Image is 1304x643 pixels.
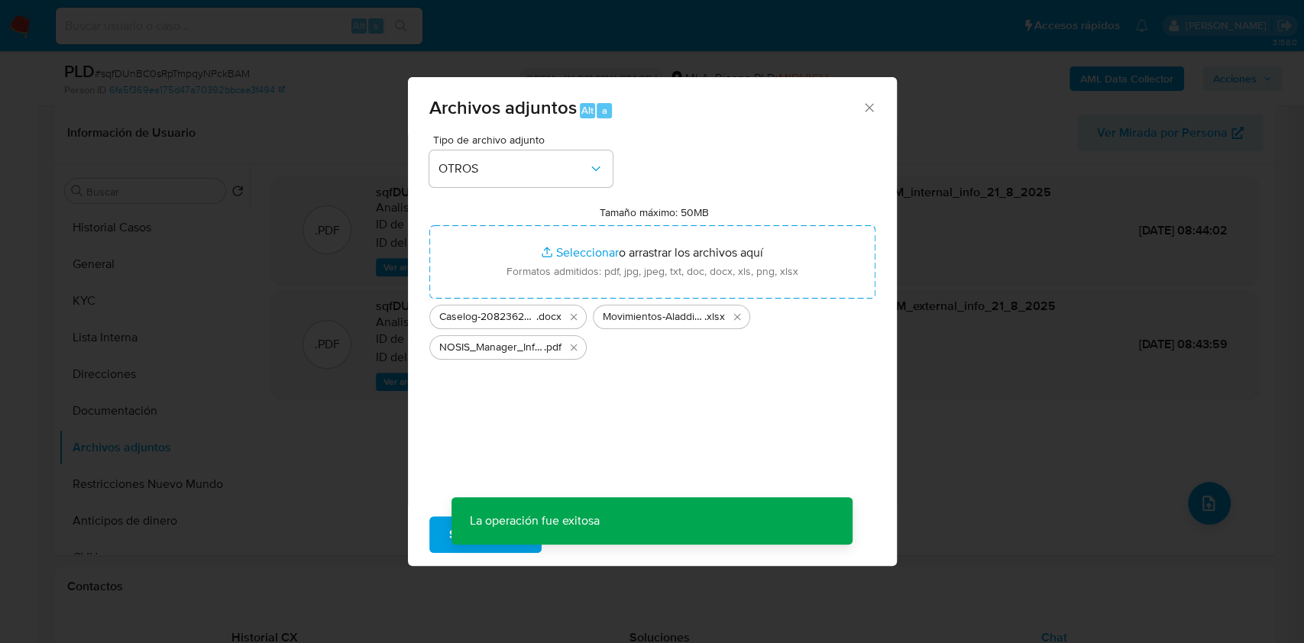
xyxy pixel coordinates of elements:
[433,134,616,145] span: Tipo de archivo adjunto
[429,150,613,187] button: OTROS
[438,161,588,176] span: OTROS
[568,518,617,551] span: Cancelar
[728,308,746,326] button: Eliminar Movimientos-Aladdin-208236277.xlsx
[565,338,583,357] button: Eliminar NOSIS_Manager_InformeIndividual_20355688365_654930_20250821084637.pdf
[439,340,544,355] span: NOSIS_Manager_InformeIndividual_20355688365_654930_20250821084637
[544,340,561,355] span: .pdf
[451,497,618,544] p: La operación fue exitosa
[602,103,607,118] span: a
[429,299,875,360] ul: Archivos seleccionados
[862,100,875,114] button: Cerrar
[536,309,561,325] span: .docx
[704,309,725,325] span: .xlsx
[600,205,709,219] label: Tamaño máximo: 50MB
[439,309,536,325] span: Caselog-208236277- NO ROI
[603,309,704,325] span: Movimientos-Aladdin-208236277
[565,308,583,326] button: Eliminar Caselog-208236277- NO ROI.docx
[429,516,542,553] button: Subir archivo
[429,94,577,121] span: Archivos adjuntos
[449,518,522,551] span: Subir archivo
[581,103,594,118] span: Alt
